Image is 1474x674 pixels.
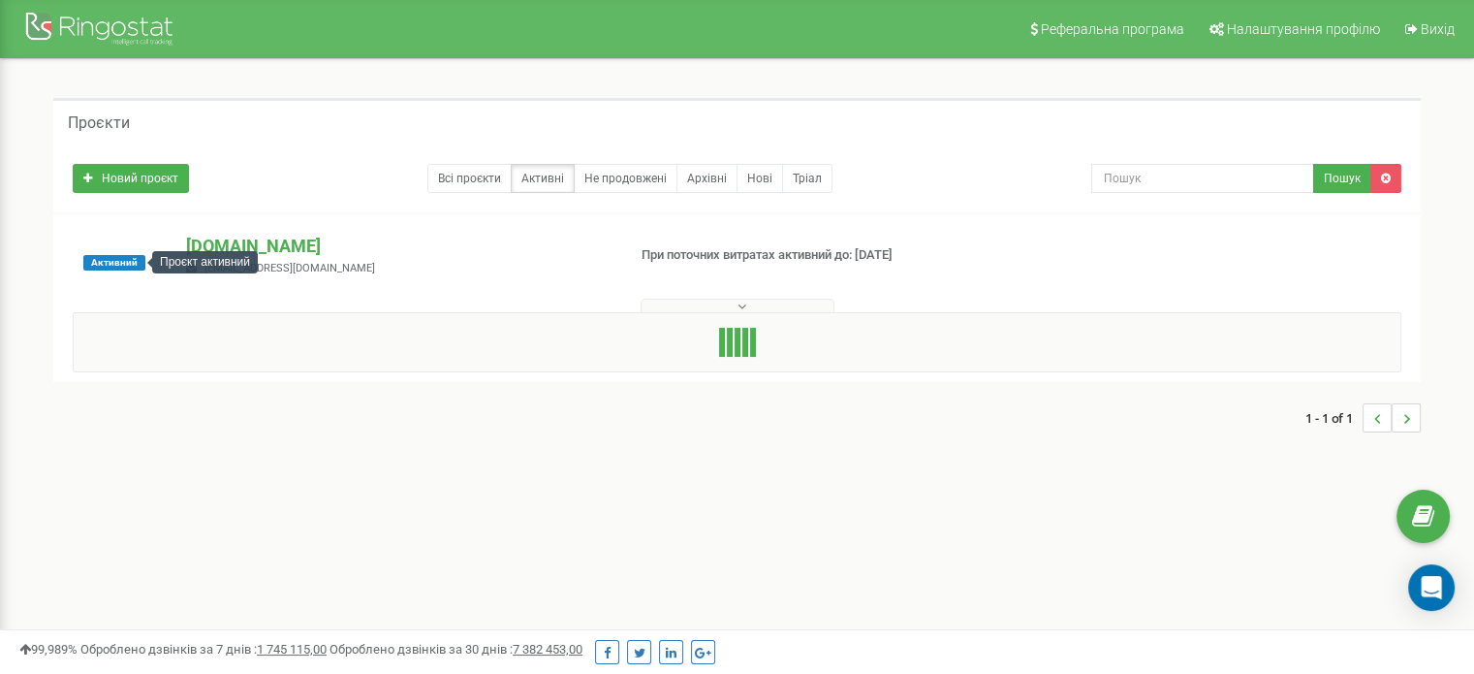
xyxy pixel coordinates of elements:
span: Налаштування профілю [1227,21,1380,37]
a: Тріал [782,164,832,193]
span: Активний [83,255,145,271]
a: Нові [737,164,783,193]
nav: ... [1305,384,1421,452]
span: Вихід [1421,21,1455,37]
span: Оброблено дзвінків за 7 днів : [80,642,327,657]
span: Реферальна програма [1041,21,1184,37]
button: Пошук [1313,164,1371,193]
p: При поточних витратах активний до: [DATE] [642,246,952,265]
span: 1 - 1 of 1 [1305,403,1363,433]
input: Пошук [1091,164,1314,193]
p: [DOMAIN_NAME] [186,234,610,259]
div: Проєкт активний [152,251,258,273]
span: Оброблено дзвінків за 30 днів : [329,642,582,657]
a: Новий проєкт [73,164,189,193]
div: Open Intercom Messenger [1408,564,1455,611]
u: 1 745 115,00 [257,642,327,657]
a: Активні [511,164,575,193]
span: 99,989% [19,642,78,657]
a: Архівні [676,164,737,193]
h5: Проєкти [68,114,130,132]
a: Всі проєкти [427,164,512,193]
u: 7 382 453,00 [513,642,582,657]
span: [EMAIL_ADDRESS][DOMAIN_NAME] [204,262,375,274]
a: Не продовжені [574,164,677,193]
